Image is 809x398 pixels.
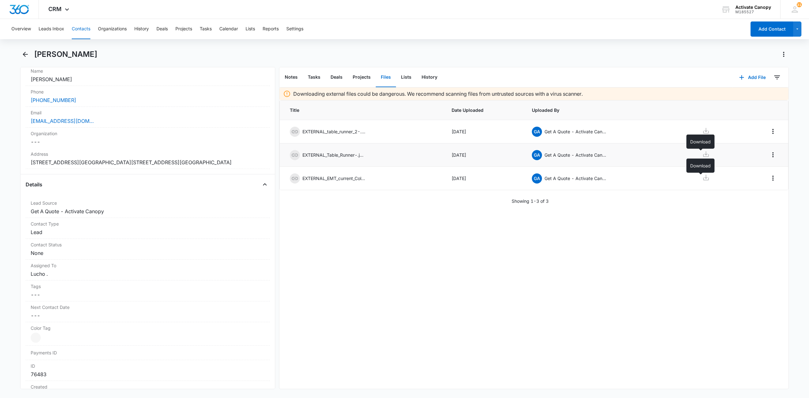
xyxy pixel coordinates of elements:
div: Phone[PHONE_NUMBER] [26,86,270,107]
dt: Created [31,383,265,390]
td: [DATE] [444,120,525,143]
button: Overflow Menu [768,126,778,136]
button: Notes [280,68,303,87]
div: notifications count [797,2,802,7]
label: Address [31,151,265,157]
p: Get A Quote - Activate Canopy [544,175,608,182]
p: EXTERNAL_table_runner_2-.jpeg [302,128,366,135]
div: Download [686,159,715,173]
button: Files [376,68,396,87]
button: History [417,68,442,87]
label: Organization [31,130,265,137]
a: [EMAIL_ADDRESS][DOMAIN_NAME] [31,117,94,125]
div: Address[STREET_ADDRESS][GEOGRAPHIC_DATA][STREET_ADDRESS][GEOGRAPHIC_DATA] [26,148,270,169]
button: Contacts [72,19,90,39]
label: Color Tag [31,325,265,331]
dd: Get A Quote - Activate Canopy [31,208,265,215]
td: [DATE] [444,143,525,167]
button: Lists [396,68,417,87]
button: Reports [263,19,279,39]
div: Contact TypeLead [26,218,270,239]
label: Email [31,109,265,116]
td: [DATE] [444,167,525,190]
button: Calendar [219,19,238,39]
dd: None [31,249,265,257]
span: CRM [48,6,62,12]
div: ID76483 [26,360,270,381]
button: Leads Inbox [39,19,64,39]
button: Projects [175,19,192,39]
label: Name [31,68,265,74]
dd: [PERSON_NAME] [31,75,265,83]
h4: Details [26,181,42,188]
button: Filters [772,72,782,82]
span: GA [532,127,542,137]
div: Contact StatusNone [26,239,270,260]
span: 31 [797,2,802,7]
button: Settings [286,19,303,39]
a: [PHONE_NUMBER] [31,96,76,104]
dd: --- [31,312,265,319]
p: Get A Quote - Activate Canopy [544,128,608,135]
dd: --- [31,138,265,146]
button: Close [260,179,270,190]
div: account name [735,5,771,10]
div: account id [735,10,771,14]
label: Assigned To [31,262,265,269]
dd: --- [31,291,265,298]
span: Title [290,107,436,113]
dd: Lead [31,228,265,236]
label: Lead Source [31,200,265,206]
dd: 76483 [31,371,265,378]
div: Name[PERSON_NAME] [26,65,270,86]
button: Add Contact [751,21,793,37]
button: Deals [325,68,348,87]
span: GA [532,150,542,160]
div: Assigned ToLucho . [26,260,270,280]
h1: [PERSON_NAME] [34,50,97,59]
button: Tasks [303,68,325,87]
span: GA [532,173,542,184]
button: Lists [246,19,255,39]
p: Downloading external files could be dangerous. We recommend scanning files from untrusted sources... [293,90,583,98]
button: Add File [733,70,772,85]
p: Get A Quote - Activate Canopy [544,152,608,158]
p: EXTERNAL_Table_Runner-.jpeg [302,152,366,158]
button: Overflow Menu [768,173,778,183]
dd: [STREET_ADDRESS][GEOGRAPHIC_DATA][STREET_ADDRESS][GEOGRAPHIC_DATA] [31,159,265,166]
div: Tags--- [26,280,270,301]
dt: ID [31,363,265,369]
dt: Payments ID [31,349,89,356]
label: Contact Type [31,220,265,227]
dd: Lucho . [31,270,265,278]
button: Organizations [98,19,127,39]
button: Projects [348,68,376,87]
label: Tags [31,283,265,290]
div: Color Tag [26,322,270,346]
div: Lead SourceGet A Quote - Activate Canopy [26,197,270,218]
span: Uploaded By [532,107,677,113]
button: Overview [11,19,31,39]
p: Showing 1-3 of 3 [512,198,549,204]
button: Overflow Menu [768,150,778,160]
label: Phone [31,88,265,95]
button: Actions [779,49,789,59]
button: Tasks [200,19,212,39]
label: Contact Status [31,241,265,248]
div: Next Contact Date--- [26,301,270,322]
div: Organization--- [26,128,270,148]
button: Back [20,49,30,59]
p: EXTERNAL_EMT_current_Colored_Logo-.jpg [302,175,366,182]
div: Download [686,135,715,149]
span: Date Uploaded [452,107,517,113]
label: Next Contact Date [31,304,265,311]
button: History [134,19,149,39]
button: Deals [156,19,168,39]
div: Payments ID [26,346,270,360]
div: Email[EMAIL_ADDRESS][DOMAIN_NAME] [26,107,270,128]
